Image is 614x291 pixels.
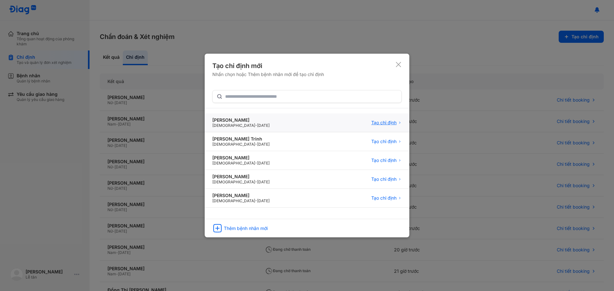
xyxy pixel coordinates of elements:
span: [DATE] [257,142,270,147]
span: [DATE] [257,161,270,165]
div: [PERSON_NAME] [212,174,270,180]
span: Tạo chỉ định [371,176,397,182]
span: Tạo chỉ định [371,139,397,144]
div: [PERSON_NAME] [212,155,270,161]
span: [DEMOGRAPHIC_DATA] [212,142,255,147]
div: Thêm bệnh nhân mới [224,226,268,231]
span: - [255,123,257,128]
div: [PERSON_NAME] [212,117,270,123]
span: [DATE] [257,123,270,128]
span: Tạo chỉ định [371,157,397,163]
span: [DEMOGRAPHIC_DATA] [212,180,255,184]
div: [PERSON_NAME] Trinh [212,136,270,142]
span: - [255,161,257,165]
div: Tạo chỉ định mới [212,61,324,70]
span: [DEMOGRAPHIC_DATA] [212,161,255,165]
span: Tạo chỉ định [371,195,397,201]
span: - [255,180,257,184]
div: Nhấn chọn hoặc Thêm bệnh nhân mới để tạo chỉ định [212,72,324,77]
span: [DEMOGRAPHIC_DATA] [212,123,255,128]
span: [DATE] [257,198,270,203]
span: - [255,198,257,203]
span: - [255,142,257,147]
span: [DEMOGRAPHIC_DATA] [212,198,255,203]
div: [PERSON_NAME] [212,193,270,198]
span: Tạo chỉ định [371,120,397,126]
span: [DATE] [257,180,270,184]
